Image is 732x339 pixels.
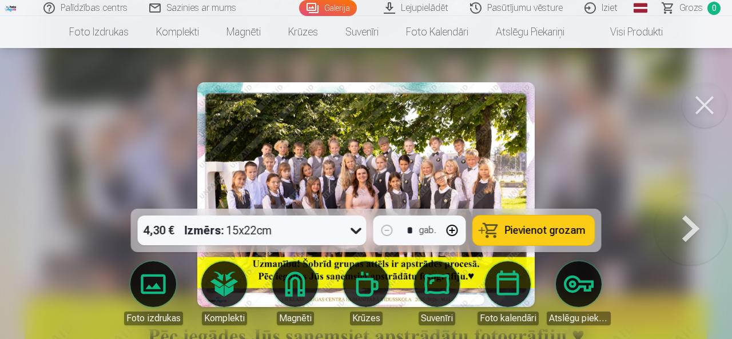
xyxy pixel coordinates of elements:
[547,312,611,325] div: Atslēgu piekariņi
[274,16,332,48] a: Krūzes
[185,222,224,238] strong: Izmērs :
[334,261,398,325] a: Krūzes
[213,16,274,48] a: Magnēti
[419,224,436,237] div: gab.
[476,261,540,325] a: Foto kalendāri
[707,2,721,15] span: 0
[142,16,213,48] a: Komplekti
[482,16,578,48] a: Atslēgu piekariņi
[277,312,314,325] div: Magnēti
[505,225,586,236] span: Pievienot grozam
[547,261,611,325] a: Atslēgu piekariņi
[263,261,327,325] a: Magnēti
[192,261,256,325] a: Komplekti
[578,16,677,48] a: Visi produkti
[473,216,595,245] button: Pievienot grozam
[679,1,703,15] span: Grozs
[405,261,469,325] a: Suvenīri
[55,16,142,48] a: Foto izdrukas
[121,261,185,325] a: Foto izdrukas
[332,16,392,48] a: Suvenīri
[202,312,247,325] div: Komplekti
[185,216,272,245] div: 15x22cm
[478,312,539,325] div: Foto kalendāri
[138,216,180,245] div: 4,30 €
[350,312,383,325] div: Krūzes
[124,312,183,325] div: Foto izdrukas
[419,312,455,325] div: Suvenīri
[5,5,17,11] img: /fa1
[392,16,482,48] a: Foto kalendāri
